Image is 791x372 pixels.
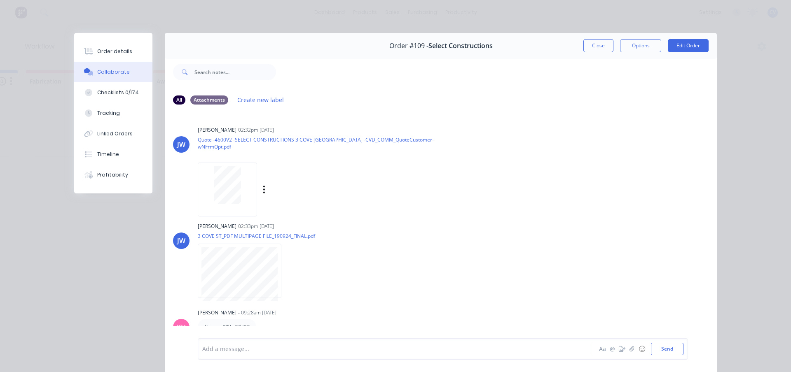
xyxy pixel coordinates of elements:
div: Checklists 0/174 [97,89,139,96]
button: Profitability [74,165,152,185]
div: [PERSON_NAME] [198,309,236,316]
button: @ [607,344,617,354]
div: Linked Orders [97,130,133,137]
div: - 09:28am [DATE] [238,309,276,316]
div: Order details [97,48,132,55]
div: [PERSON_NAME] [198,223,236,230]
span: Select Constructions [428,42,493,50]
button: Collaborate [74,62,152,82]
div: Attachments [190,95,228,105]
div: Profitability [97,171,128,179]
button: Edit Order [668,39,709,52]
div: Timeline [97,151,119,158]
button: Aa [597,344,607,354]
button: Tracking [74,103,152,123]
button: Checklists 0/174 [74,82,152,103]
div: 02:32pm [DATE] [238,126,274,134]
div: JW [177,139,185,149]
button: Create new label [233,94,288,105]
div: [PERSON_NAME] [198,126,236,134]
input: Search notes... [194,64,276,80]
div: JW [177,236,185,246]
button: Timeline [74,144,152,165]
div: Tracking [97,109,120,117]
p: 3 COVE ST_PDF MULTIPAGE FILE_190924_FINAL.pdf [198,232,315,239]
button: Order details [74,41,152,62]
button: ☺ [637,344,647,354]
p: Quote -4600V2 -SELECT CONSTRUCTIONS 3 COVE [GEOGRAPHIC_DATA] -CVD_COMM_QuoteCustomer-wNFrmOpt.pdf [198,136,455,151]
div: All [173,95,185,105]
div: 02:33pm [DATE] [238,223,274,230]
div: KH [177,322,186,332]
button: Send [651,343,683,355]
span: Order #109 - [389,42,428,50]
button: Options [620,39,661,52]
button: Close [583,39,613,52]
button: Linked Orders [74,123,152,144]
p: Alspec ETA: 28/02 [204,323,250,331]
div: Collaborate [97,68,130,76]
